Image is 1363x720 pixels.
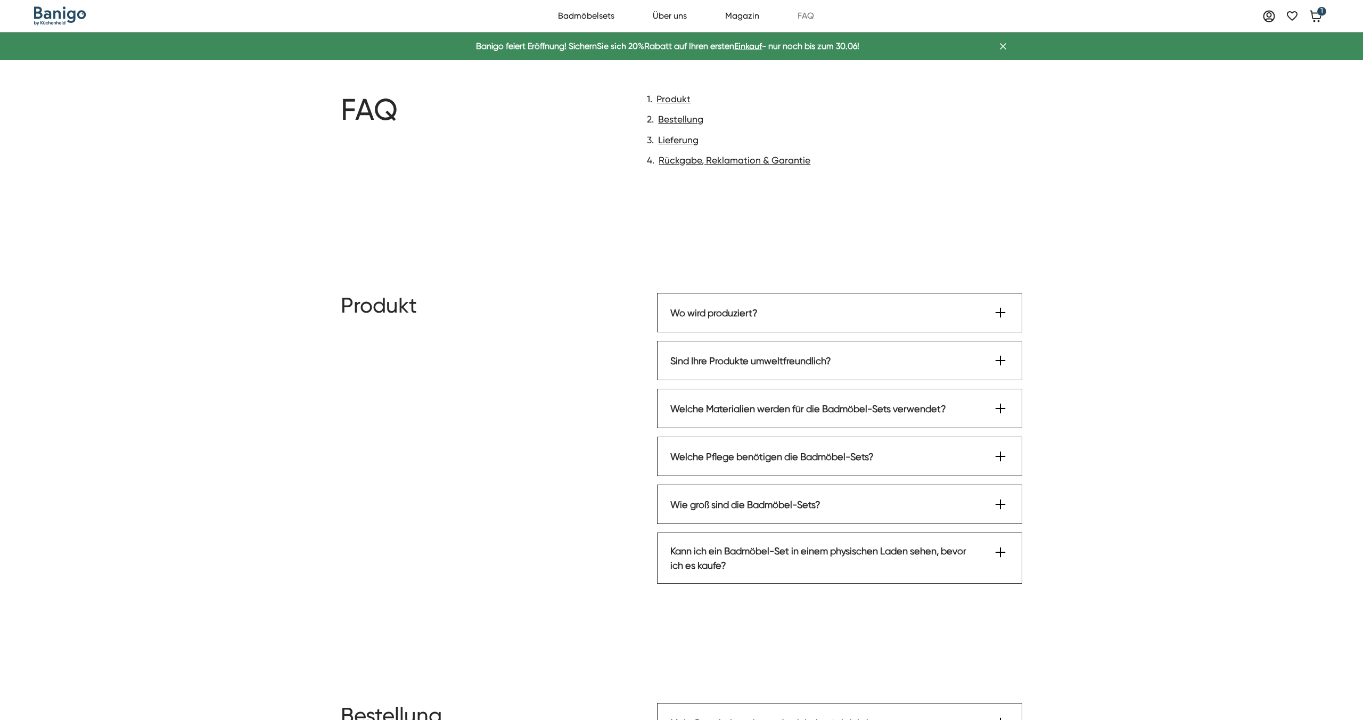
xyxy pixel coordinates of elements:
[659,153,810,167] a: Rückgabe, Reklamation & Garantie
[341,92,623,128] h1: FAQ
[647,92,652,106] div: 1.
[552,5,620,27] a: Badmöbelsets
[341,293,614,318] h2: Produkt
[476,40,859,53] div: Banigo feiert Eröffnung! Sichern Rabatt auf Ihren ersten - nur noch bis zum 30.06!
[34,6,86,26] a: home
[1317,7,1326,16] div: 1
[647,153,654,167] div: 4.
[734,41,762,51] a: Einkauf
[658,112,703,126] a: Bestellung
[670,354,831,368] div: Sind Ihre Produkte umweltfreundlich?
[670,402,946,416] div: Welche Materialien werden für die Badmöbel-Sets verwendet?
[656,92,691,106] a: Produkt
[670,497,820,512] div: Wie groß sind die Badmöbel-Sets?
[670,449,874,464] div: Welche Pflege benötigen die Badmöbel-Sets?
[670,306,758,320] div: Wo wird produziert?
[597,41,644,51] span: Sie sich 20%
[658,133,699,147] a: Lieferung
[647,112,654,126] div: 2.
[792,5,820,27] a: FAQ
[670,544,979,572] div: Kann ich ein Badmöbel-Set in einem physischen Laden sehen, bevor ich es kaufe?
[647,5,693,27] a: Über uns
[647,133,654,147] div: 3.
[1305,5,1326,27] a: 1
[719,5,765,27] a: Magazin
